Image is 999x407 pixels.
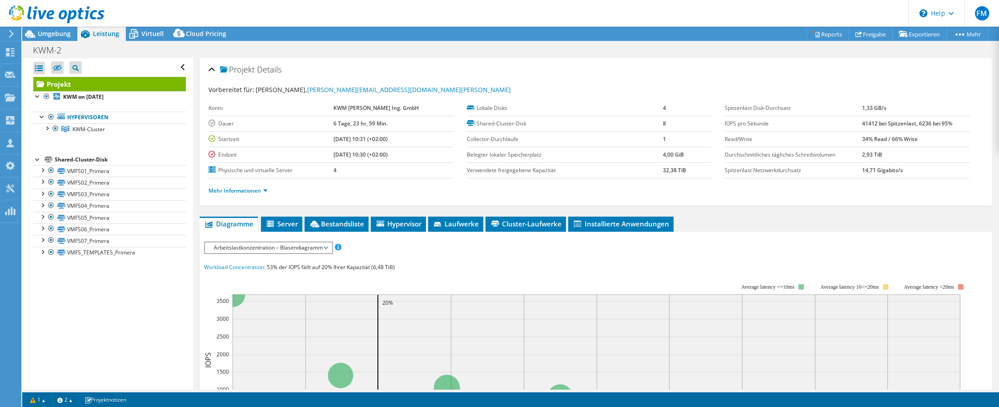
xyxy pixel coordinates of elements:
b: KWM on [DATE] [63,93,104,101]
h1: KWM-2 [29,45,75,55]
a: Mehr [947,27,988,41]
b: 41412 bei Spitzenlast, 6236 bei 95% [862,120,952,127]
label: Startzeit [209,135,333,144]
span: Laufwerke [433,219,479,228]
a: Projekt [33,77,186,91]
span: Cluster-Laufwerke [490,219,562,228]
text: 3000 [217,315,229,322]
span: 53% der IOPS fällt auf 20% Ihrer Kapazität (6,48 TiB) [267,263,395,271]
a: VMFS01_Primera [33,165,186,177]
b: [DATE] 10:31 (+02:00) [333,135,388,143]
b: 4 [333,166,337,174]
b: 8 [663,120,666,127]
text: 1000 [217,386,229,393]
text: 2000 [217,351,229,358]
b: 2,93 TiB [862,151,882,158]
text: IOPS [203,352,213,367]
div: Shared-Cluster-Disk [55,154,186,165]
text: 1500 [217,368,229,375]
span: Details [257,64,281,75]
a: Hypervisoren [33,112,186,123]
label: Spitzenlast Disk-Durchsatz [725,104,862,113]
span: Cloud Pricing [186,29,226,38]
a: 1 [24,394,52,405]
a: VMFS05_Primera [33,212,186,223]
span: [PERSON_NAME], [256,85,511,94]
a: Exportieren [892,27,947,41]
label: Spitzenlast Netzwerkdurchsatz [725,166,862,175]
a: Mehr Informationen [209,187,268,194]
text: 3500 [217,297,229,305]
span: Hypervisor [375,219,421,228]
span: Workload Concentration: [204,263,265,271]
text: 2500 [217,333,229,340]
b: 4 [663,104,666,112]
span: Virtuell [141,29,164,38]
a: VMFS_TEMPLATES_Primera [33,247,186,258]
a: Freigabe [849,27,893,41]
label: Verwendete freigegebene Kapazität [467,166,663,175]
label: Shared-Cluster-Disk [467,119,663,128]
a: 2 [51,394,79,405]
label: IOPS pro Sekunde [725,119,862,128]
text: 20% [382,299,393,306]
label: Belegter lokaler Speicherplatz [467,150,663,159]
span: Diagramme [204,219,253,228]
span: Arbeitslastkonzentration – Blasendiagramm [209,242,327,253]
label: Read/Write [725,135,862,144]
a: VMFS02_Primera [33,177,186,188]
span: Umgebung [38,29,71,38]
a: VMFS07_Primera [33,235,186,246]
b: KWM [PERSON_NAME] Ing. GmbH [333,104,419,112]
label: Durchschnittliches tägliches Schreibvolumen [725,150,862,159]
b: 34% Read / 66% Write [862,135,918,143]
span: KWM-Cluster [72,125,105,133]
b: 1 [663,135,666,143]
label: Vorbereitet für: [209,85,254,94]
b: 14,71 Gigabits/s [862,166,903,174]
a: VMFS04_Primera [33,200,186,212]
a: KWM-Cluster [33,123,186,135]
b: 1,33 GB/s [862,104,887,112]
svg: \n [919,9,927,17]
label: Lokale Disks [467,104,663,113]
b: 4,00 GiB [663,151,684,158]
b: 6 Tage, 23 hr, 59 Min. [333,120,388,127]
label: Endzeit [209,150,333,159]
tspan: Average latency <=10ms [742,284,795,290]
label: Physische und virtuelle Server [209,166,333,175]
text: Average latency >20ms [904,284,954,290]
label: Konto [209,104,333,113]
b: [DATE] 10:30 (+02:00) [333,151,388,158]
a: VMFS06_Primera [33,223,186,235]
a: VMFS03_Primera [33,189,186,200]
a: Projektnotizen [78,394,132,405]
span: Installierte Anwendungen [573,219,669,228]
label: Dauer [209,119,333,128]
span: Leistung [93,29,119,38]
span: FM [975,6,989,20]
tspan: Average latency 10<=20ms [821,284,879,290]
a: KWM on [DATE] [33,91,186,103]
a: Reports [806,27,849,41]
label: Collector-Durchläufe [467,135,663,144]
span: Server [265,219,298,228]
a: [PERSON_NAME][EMAIL_ADDRESS][DOMAIN_NAME][PERSON_NAME] [307,85,511,94]
span: Bestandsliste [309,219,364,228]
b: 32,38 TiB [663,166,686,174]
span: Projekt [220,65,255,74]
